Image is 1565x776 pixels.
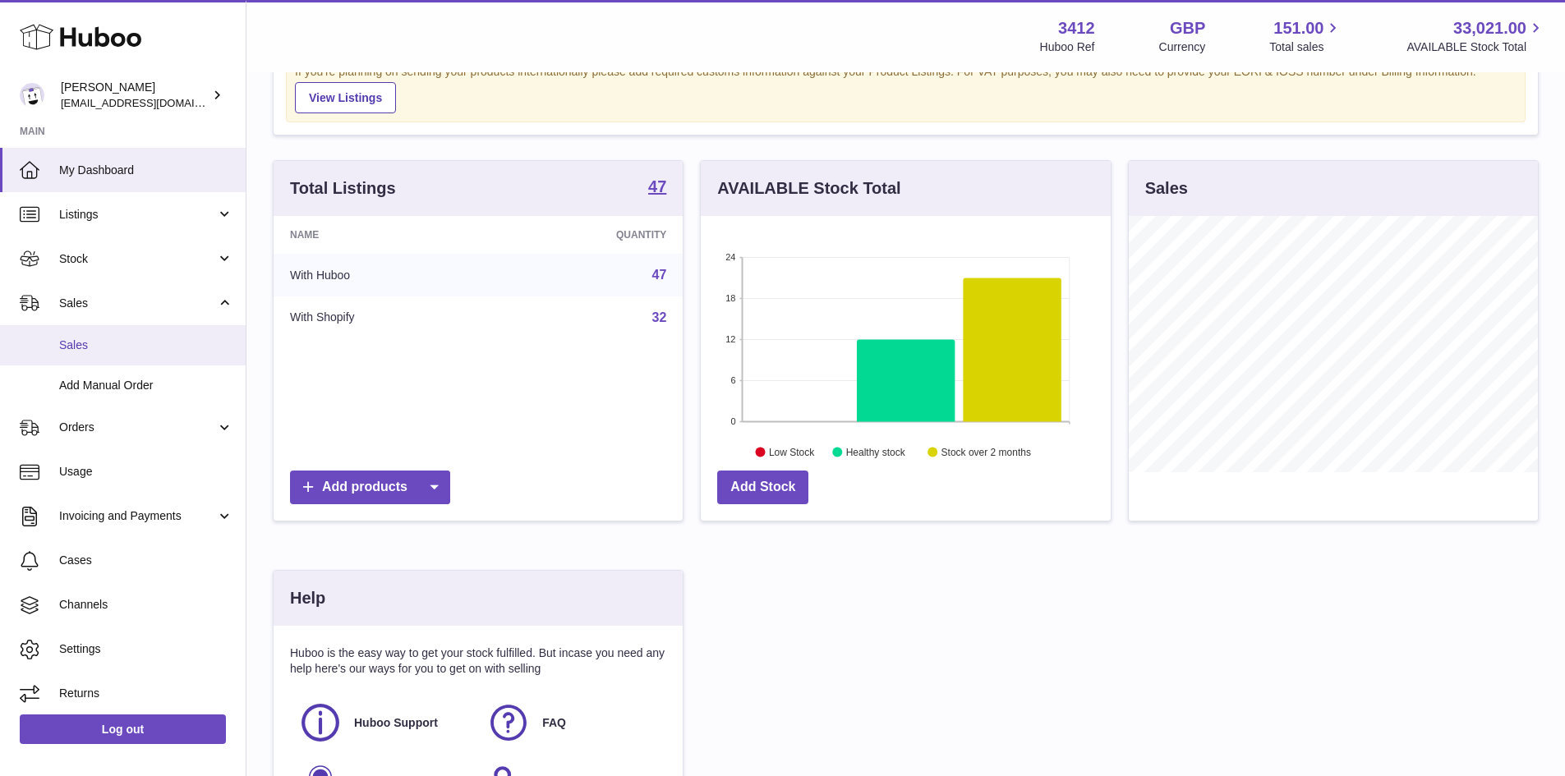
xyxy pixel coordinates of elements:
[846,446,906,457] text: Healthy stock
[59,641,233,657] span: Settings
[726,252,736,262] text: 24
[941,446,1031,457] text: Stock over 2 months
[290,177,396,200] h3: Total Listings
[354,715,438,731] span: Huboo Support
[274,216,495,254] th: Name
[648,178,666,198] a: 47
[495,216,684,254] th: Quantity
[290,471,450,504] a: Add products
[1406,17,1545,55] a: 33,021.00 AVAILABLE Stock Total
[295,64,1517,113] div: If you're planning on sending your products internationally please add required customs informati...
[290,645,666,677] p: Huboo is the easy way to get your stock fulfilled. But incase you need any help here's our ways f...
[20,714,226,744] a: Log out
[1273,17,1323,39] span: 151.00
[59,337,233,353] span: Sales
[59,251,216,267] span: Stock
[290,587,325,609] h3: Help
[648,178,666,195] strong: 47
[59,553,233,568] span: Cases
[1145,177,1188,200] h3: Sales
[295,82,396,113] a: View Listings
[274,254,495,296] td: With Huboo
[59,296,216,311] span: Sales
[731,416,736,426] text: 0
[717,471,808,504] a: Add Stock
[1269,17,1342,55] a: 151.00 Total sales
[20,83,44,108] img: internalAdmin-3412@internal.huboo.com
[1406,39,1545,55] span: AVAILABLE Stock Total
[59,508,216,524] span: Invoicing and Payments
[59,464,233,480] span: Usage
[59,420,216,435] span: Orders
[1269,39,1342,55] span: Total sales
[717,177,900,200] h3: AVAILABLE Stock Total
[61,96,242,109] span: [EMAIL_ADDRESS][DOMAIN_NAME]
[1159,39,1206,55] div: Currency
[59,163,233,178] span: My Dashboard
[59,597,233,613] span: Channels
[59,207,216,223] span: Listings
[59,686,233,701] span: Returns
[1170,17,1205,39] strong: GBP
[486,700,658,745] a: FAQ
[274,296,495,339] td: With Shopify
[1040,39,1095,55] div: Huboo Ref
[298,700,470,745] a: Huboo Support
[726,293,736,303] text: 18
[542,715,566,731] span: FAQ
[652,268,667,282] a: 47
[726,334,736,344] text: 12
[61,80,209,111] div: [PERSON_NAME]
[769,446,815,457] text: Low Stock
[59,378,233,393] span: Add Manual Order
[1058,17,1095,39] strong: 3412
[1453,17,1526,39] span: 33,021.00
[731,375,736,385] text: 6
[652,310,667,324] a: 32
